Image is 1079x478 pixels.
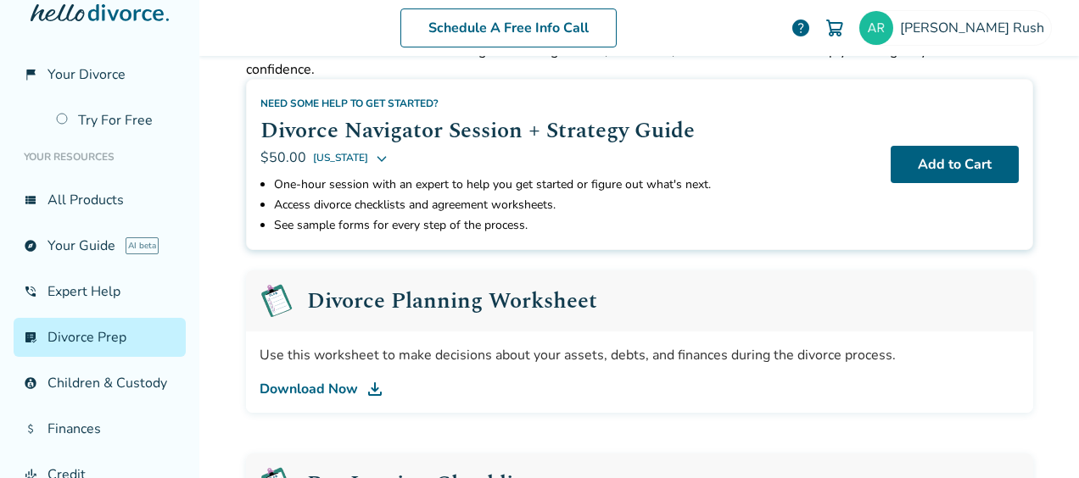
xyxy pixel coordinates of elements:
img: alice_rush@outlook.com [859,11,893,45]
a: Try For Free [46,101,186,140]
span: [US_STATE] [313,147,368,168]
span: attach_money [24,422,37,436]
span: explore [24,239,37,253]
h2: Divorce Navigator Session + Strategy Guide [260,114,877,147]
a: Download Now [260,379,1020,399]
h2: Divorce Planning Worksheet [307,290,597,312]
li: See sample forms for every step of the process. [274,215,877,236]
span: [PERSON_NAME] Rush [900,19,1051,37]
a: attach_moneyFinances [14,409,186,448]
a: flag_2Your Divorce [14,55,186,94]
a: list_alt_checkDivorce Prep [14,318,186,357]
a: help [791,18,811,38]
iframe: Chat Widget [994,397,1079,478]
a: exploreYour GuideAI beta [14,226,186,265]
img: DL [365,379,385,399]
button: [US_STATE] [313,147,389,168]
img: Pre-Leaving Checklist [260,284,294,318]
a: Schedule A Free Info Call [400,8,617,47]
div: Use this worksheet to make decisions about your assets, debts, and finances during the divorce pr... [260,345,1020,365]
span: Your Divorce [48,65,126,84]
button: Add to Cart [891,146,1019,183]
img: Cart [825,18,845,38]
span: account_child [24,376,37,390]
li: Your Resources [14,140,186,174]
span: flag_2 [24,68,37,81]
a: phone_in_talkExpert Help [14,272,186,311]
span: $50.00 [260,148,306,167]
li: One-hour session with an expert to help you get started or figure out what's next. [274,175,877,195]
span: AI beta [126,237,159,254]
li: Access divorce checklists and agreement worksheets. [274,195,877,215]
span: list_alt_check [24,331,37,344]
span: phone_in_talk [24,285,37,298]
span: view_list [24,193,37,207]
span: Need some help to get started? [260,97,439,110]
a: account_childChildren & Custody [14,364,186,403]
a: view_listAll Products [14,181,186,220]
